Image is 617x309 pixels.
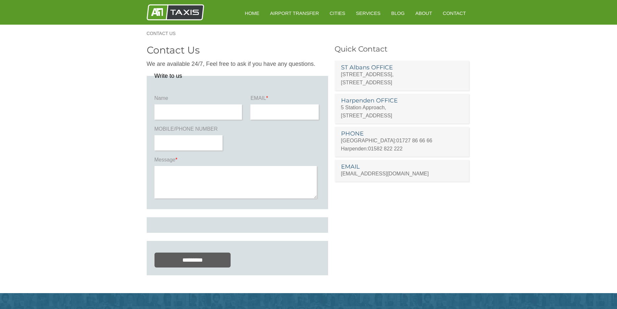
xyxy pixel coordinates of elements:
[154,125,224,135] label: MOBILE/PHONE NUMBER
[154,95,244,104] label: Name
[351,5,385,21] a: Services
[147,4,204,20] img: A1 Taxis
[341,65,463,70] h3: ST Albans OFFICE
[147,60,328,68] p: We are available 24/7, Feel free to ask if you have any questions.
[396,138,432,143] a: 01727 86 66 66
[266,5,324,21] a: Airport Transfer
[154,156,320,166] label: Message
[341,98,463,103] h3: Harpenden OFFICE
[147,31,182,36] a: Contact Us
[341,171,429,176] a: [EMAIL_ADDRESS][DOMAIN_NAME]
[240,5,264,21] a: HOME
[341,103,463,120] p: 5 Station Approach, [STREET_ADDRESS]
[341,70,463,87] p: [STREET_ADDRESS], [STREET_ADDRESS]
[250,95,320,104] label: EMAIL
[411,5,437,21] a: About
[341,164,463,170] h3: EMAIL
[147,45,328,55] h2: Contact Us
[325,5,350,21] a: Cities
[438,5,470,21] a: Contact
[335,45,471,53] h3: Quick Contact
[341,137,463,145] p: [GEOGRAPHIC_DATA]:
[154,73,182,79] legend: Write to us
[368,146,403,151] a: 01582 822 222
[341,131,463,137] h3: PHONE
[341,145,463,153] p: Harpenden:
[387,5,409,21] a: Blog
